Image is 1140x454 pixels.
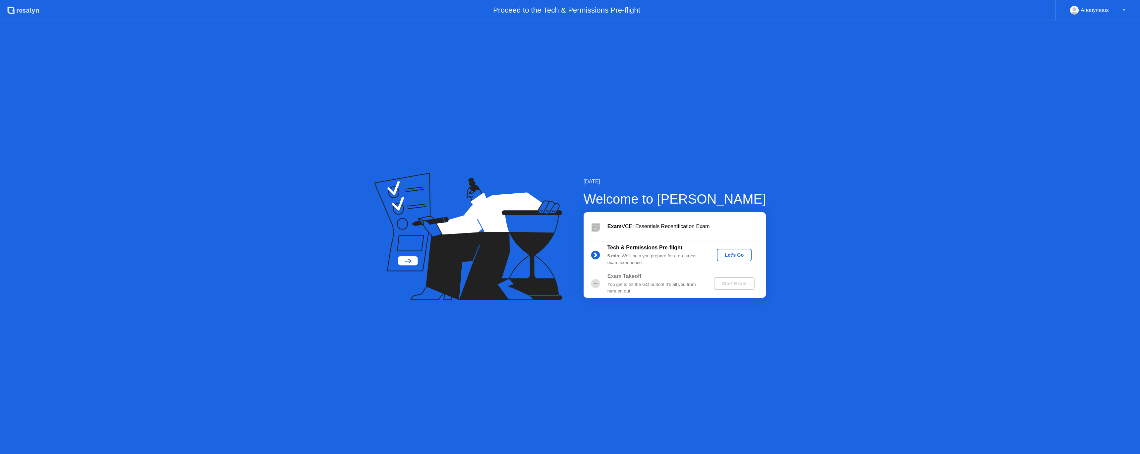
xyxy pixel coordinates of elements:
[607,253,619,258] b: 5 min
[1122,6,1126,15] div: ▼
[607,281,703,295] div: You get to hit the GO button! It’s all you from here on out
[584,178,766,186] div: [DATE]
[607,224,622,229] b: Exam
[714,277,755,290] button: Start Exam
[607,253,703,266] div: : We’ll help you prepare for a no-stress exam experience
[717,249,752,261] button: Let's Go
[607,273,642,279] b: Exam Takeoff
[607,223,766,230] div: VCE: Essentials Recertification Exam
[1081,6,1109,15] div: Anonymous
[584,189,766,209] div: Welcome to [PERSON_NAME]
[607,245,682,250] b: Tech & Permissions Pre-flight
[716,281,752,286] div: Start Exam
[719,252,749,258] div: Let's Go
